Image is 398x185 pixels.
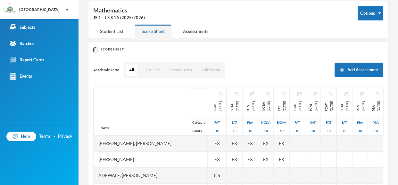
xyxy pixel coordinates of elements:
button: First Term [140,64,164,76]
div: Points [190,127,208,135]
img: logo [4,4,16,16]
div: Report Cards [10,57,44,63]
img: edit [313,92,317,96]
div: First Assessment Test [321,119,336,127]
button: Edit Assessment [235,91,239,96]
div: [PERSON_NAME] [94,151,208,167]
div: Subjects [10,24,35,31]
span: Student Exempted. [214,156,220,163]
button: Edit Assessment [344,91,349,96]
span: Student Exempted. [247,140,253,147]
div: Project and Assignment [355,101,365,111]
span: Student Exempted. [232,156,237,163]
div: 10 [208,127,226,135]
div: 10 [368,127,383,135]
img: edit [282,92,286,96]
span: FCAT [292,101,297,111]
span: P&A [371,101,376,111]
div: [PERSON_NAME], [PERSON_NAME] [94,135,208,151]
div: Category [190,119,208,127]
button: Edit Assessment [313,91,317,96]
div: Score Sheet [135,24,171,38]
img: edit [250,92,254,96]
div: First Continuous Assessment Test [324,101,334,111]
div: Second Assessment Test [337,119,352,127]
div: Mathematics [93,6,348,21]
img: edit [344,92,349,96]
div: 10 [227,127,242,135]
img: edit [219,92,223,96]
button: Edit Assessment [376,91,380,96]
img: edit [376,92,380,96]
button: Options [358,6,383,20]
div: Events [10,73,32,80]
div: Second Continuous Assessment Test [229,101,240,111]
button: Edit Assessment [360,91,364,96]
span: Student Exempted. [263,140,269,147]
div: Second Continuous Assessment Test [308,101,318,111]
span: P&A [245,101,250,111]
div: Name [94,120,116,135]
div: Project And Assignment [352,119,368,127]
div: Student List [93,24,130,38]
div: Second Continuous Assessment Test [339,101,350,111]
span: Student Exempted. [214,140,220,147]
img: edit [360,92,364,96]
span: Student Exempted. [279,156,284,163]
span: FCAT [212,101,217,111]
button: Edit Assessment [266,91,270,96]
button: Edit Assessment [297,91,302,96]
div: Notecheck And Attendance [258,119,273,127]
div: 60 [274,127,289,135]
div: 10 [337,127,352,135]
span: FTE [277,101,282,111]
div: Second Assessment Test [305,119,320,127]
div: JS 1 - J S S 1A (2025/2026) [93,15,348,21]
div: Project And Assignment [245,101,255,111]
div: Adewale, [PERSON_NAME] [94,167,208,183]
div: Assessments [176,24,215,38]
div: Project and Assignment [371,101,381,111]
span: NC&A [261,101,266,111]
div: First Continuous Assessment Test [212,101,222,111]
div: 10 [290,127,305,135]
div: Examination [274,119,289,127]
p: Academic Term [93,67,119,73]
button: Add Assessment [335,63,383,77]
span: FCAT [324,101,329,111]
img: edit [329,92,333,96]
a: Terms [39,133,51,140]
span: SCAT [308,101,313,111]
span: P&A [355,101,360,111]
div: First Continuous Assessment Test [292,101,303,111]
a: Privacy [58,133,72,140]
div: Scoresheet [93,47,383,52]
button: Edit Assessment [219,91,223,96]
button: Edit Assessment [282,91,286,96]
a: Help [6,132,36,141]
div: Project And Assignment [368,119,383,127]
div: Project And Assignment [243,119,258,127]
div: Note Check And Assignment [261,101,271,111]
div: [GEOGRAPHIC_DATA] [19,7,60,12]
div: 10 [305,127,320,135]
div: First Term Examination [277,101,287,111]
span: SCAT [229,101,235,111]
div: First Assessment Test [290,119,305,127]
span: SCAT [339,101,344,111]
div: 10 [243,127,258,135]
img: edit [297,92,302,96]
div: First Assessment Test [208,119,226,127]
img: edit [266,92,270,96]
button: Edit Assessment [250,91,254,96]
img: edit [235,92,239,96]
div: Second Assessment Test [227,119,242,127]
div: 10 [258,127,273,135]
div: Batches [10,40,34,47]
button: Second Term [167,64,195,76]
button: Third Term [198,64,223,76]
button: Edit Assessment [329,91,333,96]
span: Student Exempted. [232,140,237,147]
span: Student Exempted. [247,156,253,163]
div: 8.5 [208,167,227,183]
